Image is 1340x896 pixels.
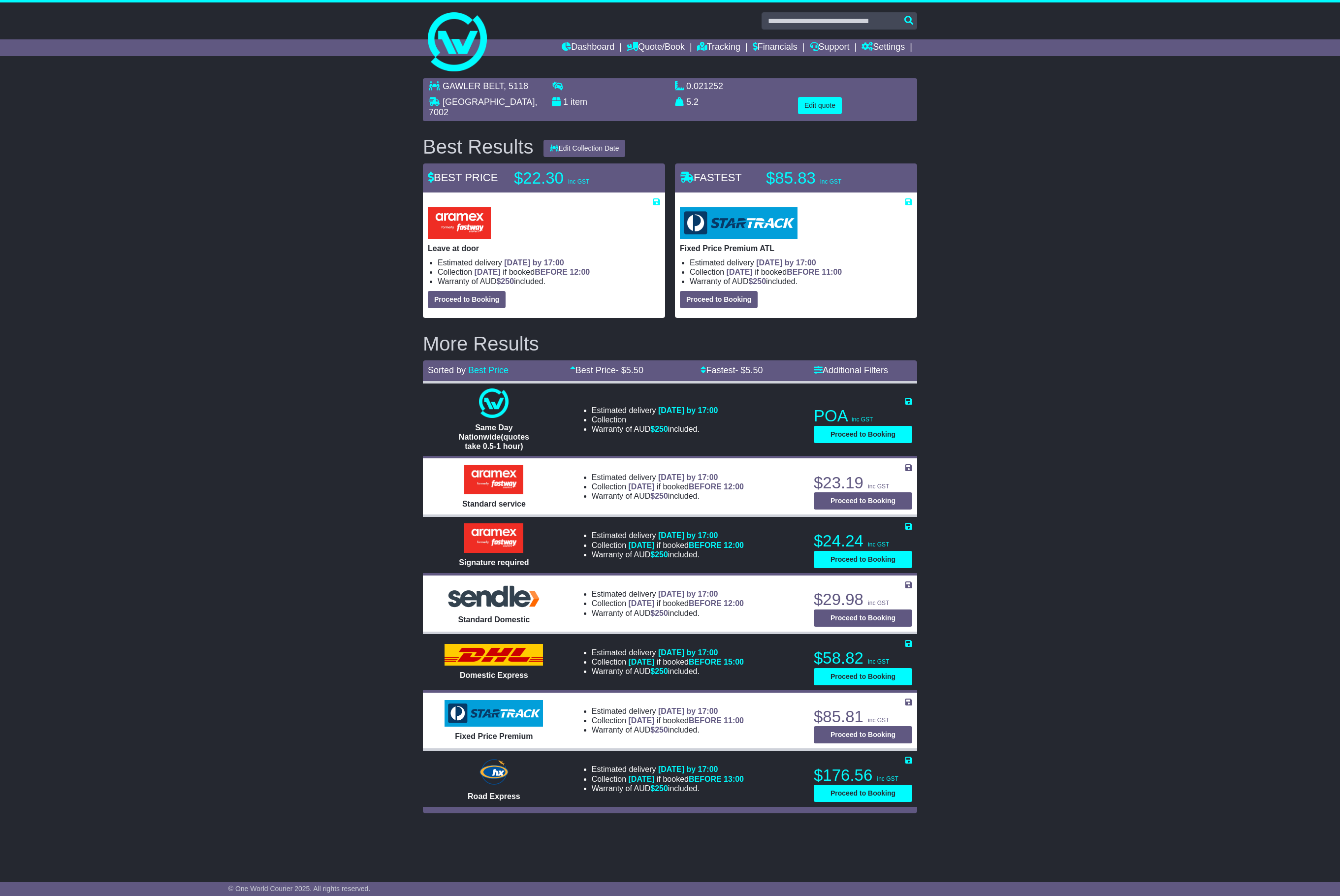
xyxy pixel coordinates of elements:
[650,726,668,734] span: $
[592,667,744,676] li: Warranty of AUD included.
[445,583,543,610] img: Sendle: Standard Domestic
[814,531,912,551] p: $24.24
[746,365,763,375] span: 5.50
[428,171,498,184] span: BEST PRICE
[650,609,668,617] span: $
[445,700,543,727] img: StarTrack: Fixed Price Premium
[543,140,626,157] button: Edit Collection Date
[814,406,912,426] p: POA
[814,492,912,510] button: Proceed to Booking
[861,39,905,56] a: Settings
[655,784,668,793] span: 250
[868,658,889,665] span: inc GST
[753,39,798,56] a: Financials
[459,423,529,450] span: Same Day Nationwide(quotes take 0.5-1 hour)
[724,658,744,666] span: 15:00
[868,717,889,724] span: inc GST
[438,258,660,267] li: Estimated delivery
[479,388,509,418] img: One World Courier: Same Day Nationwide(quotes take 0.5-1 hour)
[658,590,718,598] span: [DATE] by 17:00
[650,550,668,559] span: $
[592,784,744,793] li: Warranty of AUD included.
[798,97,842,114] button: Edit quote
[810,39,850,56] a: Support
[658,707,718,715] span: [DATE] by 17:00
[658,648,718,657] span: [DATE] by 17:00
[724,716,744,725] span: 11:00
[228,885,371,893] span: © One World Courier 2025. All rights reserved.
[592,706,744,716] li: Estimated delivery
[748,277,766,286] span: $
[455,732,533,740] span: Fixed Price Premium
[629,541,655,549] span: [DATE]
[814,707,912,727] p: $85.81
[814,473,912,493] p: $23.19
[496,277,514,286] span: $
[852,416,873,423] span: inc GST
[592,608,744,618] li: Warranty of AUD included.
[464,523,523,553] img: Aramex: Signature required
[592,774,744,784] li: Collection
[655,726,668,734] span: 250
[562,39,614,56] a: Dashboard
[724,541,744,549] span: 12:00
[592,589,744,599] li: Estimated delivery
[592,482,744,491] li: Collection
[478,757,510,787] img: Hunter Express: Road Express
[428,291,506,308] button: Proceed to Booking
[592,531,744,540] li: Estimated delivery
[689,599,722,608] span: BEFORE
[592,725,744,735] li: Warranty of AUD included.
[501,277,514,286] span: 250
[568,178,589,185] span: inc GST
[592,491,744,501] li: Warranty of AUD included.
[689,775,722,783] span: BEFORE
[514,168,637,188] p: $22.30
[650,425,668,433] span: $
[690,267,912,277] li: Collection
[592,541,744,550] li: Collection
[787,268,820,276] span: BEFORE
[592,599,744,608] li: Collection
[458,615,530,624] span: Standard Domestic
[592,415,718,424] li: Collection
[626,365,643,375] span: 5.50
[868,541,889,548] span: inc GST
[680,291,758,308] button: Proceed to Booking
[535,268,568,276] span: BEFORE
[504,258,564,267] span: [DATE] by 17:00
[690,277,912,286] li: Warranty of AUD included.
[877,775,898,782] span: inc GST
[814,590,912,609] p: $29.98
[686,81,723,91] span: 0.021252
[570,268,590,276] span: 12:00
[658,765,718,773] span: [DATE] by 17:00
[814,766,912,785] p: $176.56
[735,365,763,375] span: - $
[462,500,526,508] span: Standard service
[820,178,841,185] span: inc GST
[475,268,501,276] span: [DATE]
[571,97,587,107] span: item
[655,667,668,675] span: 250
[727,268,753,276] span: [DATE]
[690,258,912,267] li: Estimated delivery
[592,550,744,559] li: Warranty of AUD included.
[697,39,740,56] a: Tracking
[475,268,590,276] span: if booked
[680,207,798,239] img: StarTrack: Fixed Price Premium ATL
[428,244,660,253] p: Leave at door
[629,599,655,608] span: [DATE]
[468,365,509,375] a: Best Price
[680,244,912,253] p: Fixed Price Premium ATL
[592,473,744,482] li: Estimated delivery
[655,425,668,433] span: 250
[445,644,543,666] img: DHL: Domestic Express
[701,365,763,375] a: Fastest- $5.50
[459,558,529,567] span: Signature required
[629,482,744,491] span: if booked
[689,541,722,549] span: BEFORE
[592,406,718,415] li: Estimated delivery
[814,648,912,668] p: $58.82
[689,482,722,491] span: BEFORE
